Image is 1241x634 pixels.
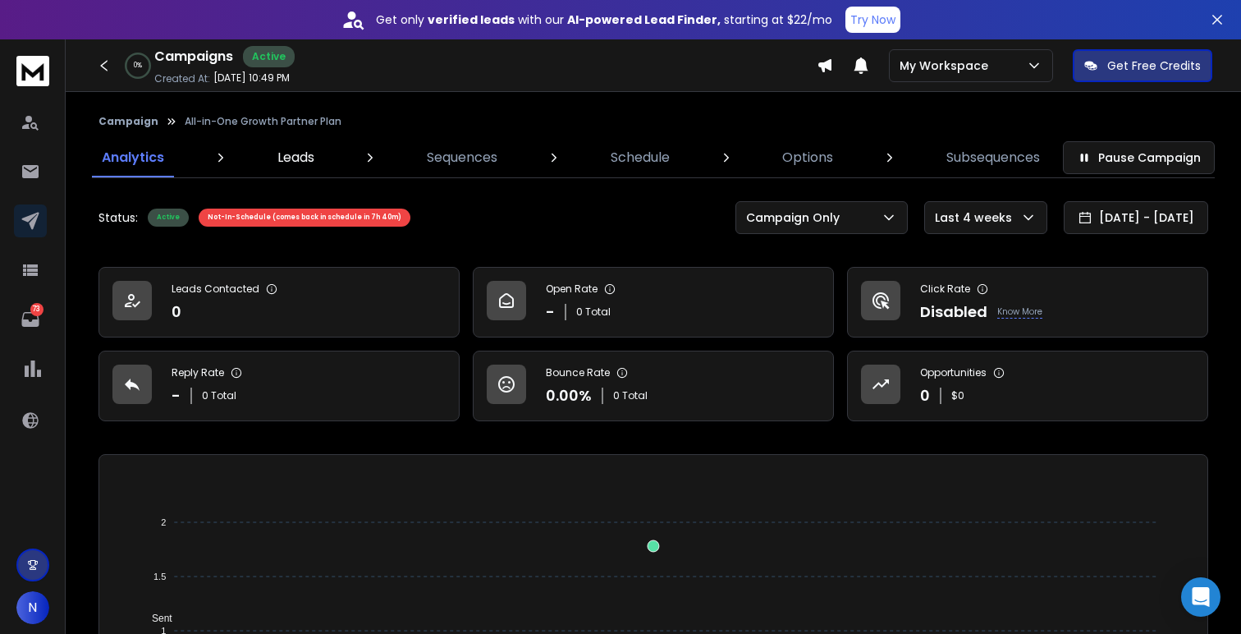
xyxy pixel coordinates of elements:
[185,115,341,128] p: All-in-One Growth Partner Plan
[546,283,598,296] p: Open Rate
[277,148,314,168] p: Leads
[900,57,995,74] p: My Workspace
[920,283,970,296] p: Click Rate
[154,72,210,85] p: Created At:
[154,47,233,67] h1: Campaigns
[16,591,49,624] button: N
[428,11,515,28] strong: verified leads
[153,572,166,581] tspan: 1.5
[845,7,900,33] button: Try Now
[1073,49,1212,82] button: Get Free Credits
[920,301,987,324] p: Disabled
[199,209,410,227] div: Not-In-Schedule (comes back in schedule in 7h 40m)
[140,613,172,624] span: Sent
[148,209,189,227] div: Active
[850,11,895,28] p: Try Now
[202,389,236,402] p: 0 Total
[1063,141,1215,174] button: Pause Campaign
[946,148,1040,168] p: Subsequences
[1064,201,1208,234] button: [DATE] - [DATE]
[134,61,142,71] p: 0 %
[268,138,324,177] a: Leads
[576,306,611,319] p: 0 Total
[567,11,721,28] strong: AI-powered Lead Finder,
[847,351,1208,421] a: Opportunities0$0
[14,303,47,336] a: 73
[172,283,259,296] p: Leads Contacted
[920,366,987,379] p: Opportunities
[546,366,610,379] p: Bounce Rate
[172,384,181,407] p: -
[611,148,670,168] p: Schedule
[1107,57,1201,74] p: Get Free Credits
[473,351,834,421] a: Bounce Rate0.00%0 Total
[782,148,833,168] p: Options
[16,56,49,86] img: logo
[473,267,834,338] a: Open Rate-0 Total
[243,46,295,67] div: Active
[213,71,290,85] p: [DATE] 10:49 PM
[936,138,1050,177] a: Subsequences
[98,351,460,421] a: Reply Rate-0 Total
[427,148,497,168] p: Sequences
[172,366,224,379] p: Reply Rate
[30,303,44,316] p: 73
[172,301,181,324] p: 0
[920,384,930,407] p: 0
[102,148,164,168] p: Analytics
[92,138,174,177] a: Analytics
[161,517,166,527] tspan: 2
[613,389,648,402] p: 0 Total
[98,209,138,226] p: Status:
[746,209,846,226] p: Campaign Only
[98,115,158,128] button: Campaign
[98,267,460,338] a: Leads Contacted0
[951,389,964,402] p: $ 0
[847,267,1208,338] a: Click RateDisabledKnow More
[935,209,1019,226] p: Last 4 weeks
[376,11,832,28] p: Get only with our starting at $22/mo
[546,384,592,407] p: 0.00 %
[772,138,843,177] a: Options
[601,138,680,177] a: Schedule
[1181,577,1220,617] div: Open Intercom Messenger
[546,301,555,324] p: -
[417,138,507,177] a: Sequences
[997,306,1042,319] p: Know More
